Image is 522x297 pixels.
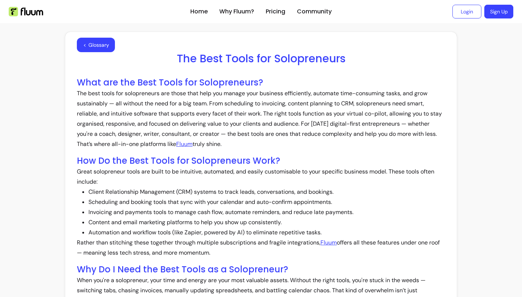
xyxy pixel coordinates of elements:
li: Scheduling and booking tools that sync with your calendar and auto-confirm appointments. [88,197,445,207]
p: Great solopreneur tools are built to be intuitive, automated, and easily customisable to your spe... [77,167,445,187]
li: Automation and workflow tools (like Zapier, powered by AI) to eliminate repetitive tasks. [88,227,445,238]
p: The best tools for solopreneurs are those that help you manage your business efficiently, automat... [77,88,445,149]
button: <Glossary [77,38,115,52]
a: Sign Up [484,5,513,18]
li: Content and email marketing platforms to help you show up consistently. [88,217,445,227]
h1: The Best Tools for Solopreneurs [77,52,445,65]
span: < [83,41,86,49]
li: Client Relationship Management (CRM) systems to track leads, conversations, and bookings. [88,187,445,197]
span: Glossary [88,41,109,49]
h2: What are the Best Tools for Solopreneurs? [77,77,445,88]
a: Fluum [176,140,192,148]
img: Fluum Logo [9,7,43,16]
li: Invoicing and payments tools to manage cash flow, automate reminders, and reduce late payments. [88,207,445,217]
a: Home [190,7,208,16]
h2: Why Do I Need the Best Tools as a Solopreneur? [77,264,445,275]
a: Why Fluum? [219,7,254,16]
a: Fluum [320,239,337,246]
a: Login [452,5,481,18]
a: Community [297,7,332,16]
h2: How Do the Best Tools for Solopreneurs Work? [77,155,445,167]
p: Rather than stitching these together through multiple subscriptions and fragile integrations, off... [77,238,445,258]
a: Pricing [266,7,285,16]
